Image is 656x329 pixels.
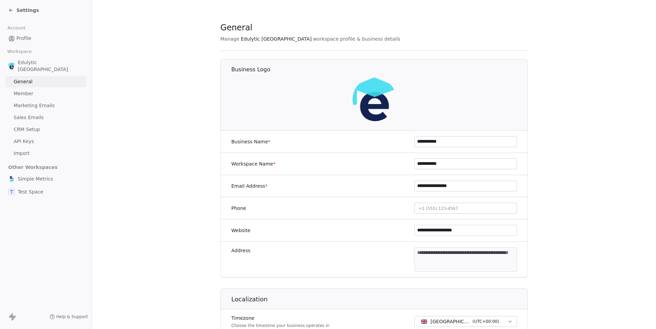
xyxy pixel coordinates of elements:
img: edulytic-mark-retina.png [353,77,396,121]
a: API Keys [5,136,86,147]
span: Simple Metrics [18,175,53,182]
a: Member [5,88,86,99]
a: CRM Setup [5,124,86,135]
a: Import [5,148,86,159]
span: Test Space [18,188,43,195]
a: General [5,76,86,87]
span: API Keys [14,138,34,145]
span: Marketing Emails [14,102,55,109]
span: Profile [16,35,31,42]
span: Help & Support [56,314,88,319]
label: Business Name [231,138,271,145]
span: Member [14,90,33,97]
span: [GEOGRAPHIC_DATA] - GMT [430,318,470,325]
span: Sales Emails [14,114,44,121]
label: Website [231,227,250,234]
a: Help & Support [50,314,88,319]
p: Choose the timezone your business operates in [231,323,329,328]
span: Account [4,23,28,33]
label: Timezone [231,315,329,321]
span: Edulytic [GEOGRAPHIC_DATA] [241,35,312,42]
button: +1 (555) 123-4567 [414,203,517,214]
label: Phone [231,205,246,212]
a: Settings [8,7,39,14]
h1: Business Logo [231,66,528,73]
span: Manage [220,35,240,42]
label: Workspace Name [231,160,275,167]
span: workspace profile & business details [313,35,400,42]
a: Sales Emails [5,112,86,123]
span: General [14,78,32,85]
a: Profile [5,33,86,44]
span: Other Workspaces [5,162,60,173]
span: General [220,23,252,33]
span: Edulytic [GEOGRAPHIC_DATA] [18,59,84,73]
label: Email Address [231,183,268,189]
span: T [8,188,15,195]
img: sm-oviond-logo.png [8,175,15,182]
span: ( UTC+00:00 ) [473,318,499,325]
span: Import [14,150,29,157]
span: Settings [16,7,39,14]
a: Marketing Emails [5,100,86,111]
button: [GEOGRAPHIC_DATA] - GMT(UTC+00:00) [414,316,517,327]
span: Workspace [4,46,35,57]
span: +1 (555) 123-4567 [419,206,458,211]
img: edulytic-mark-retina.png [8,62,15,69]
span: CRM Setup [14,126,40,133]
label: Address [231,247,250,254]
h1: Localization [231,295,528,303]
